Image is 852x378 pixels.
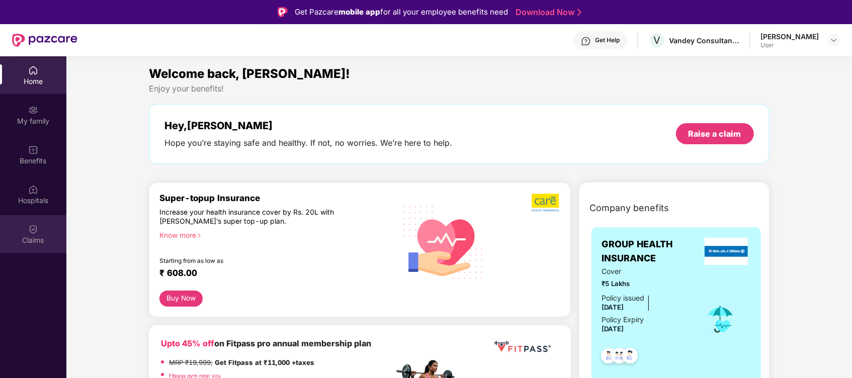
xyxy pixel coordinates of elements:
[161,338,214,348] b: Upto 45% off
[595,36,620,44] div: Get Help
[278,7,288,17] img: Logo
[159,257,351,264] div: Starting from as low as
[295,6,508,18] div: Get Pazcare for all your employee benefits need
[149,66,350,81] span: Welcome back, [PERSON_NAME]!
[618,345,642,369] img: svg+xml;base64,PHN2ZyB4bWxucz0iaHR0cDovL3d3dy53My5vcmcvMjAwMC9zdmciIHdpZHRoPSI0OC45NDMiIGhlaWdodD...
[215,358,314,366] strong: Get Fitpass at ₹11,000 +taxes
[149,83,769,94] div: Enjoy your benefits!
[602,314,644,325] div: Policy Expiry
[669,36,739,45] div: Vandey Consultancy Services Private limited
[159,291,203,307] button: Buy Now
[602,266,691,277] span: Cover
[602,293,644,304] div: Policy issued
[602,278,691,289] span: ₹5 Lakhs
[532,193,560,212] img: b5dec4f62d2307b9de63beb79f102df3.png
[196,233,202,238] span: right
[159,268,383,280] div: ₹ 608.00
[589,201,669,215] span: Company benefits
[28,105,38,115] img: svg+xml;base64,PHN2ZyB3aWR0aD0iMjAiIGhlaWdodD0iMjAiIHZpZXdCb3g9IjAgMCAyMCAyMCIgZmlsbD0ibm9uZSIgeG...
[395,193,491,291] img: svg+xml;base64,PHN2ZyB4bWxucz0iaHR0cDovL3d3dy53My5vcmcvMjAwMC9zdmciIHhtbG5zOnhsaW5rPSJodHRwOi8vd3...
[760,32,819,41] div: [PERSON_NAME]
[577,7,581,18] img: Stroke
[597,345,621,369] img: svg+xml;base64,PHN2ZyB4bWxucz0iaHR0cDovL3d3dy53My5vcmcvMjAwMC9zdmciIHdpZHRoPSI0OC45NDMiIGhlaWdodD...
[516,7,578,18] a: Download Now
[689,128,741,139] div: Raise a claim
[602,237,702,266] span: GROUP HEALTH INSURANCE
[492,337,553,356] img: fppp.png
[164,120,452,132] div: Hey, [PERSON_NAME]
[159,231,387,238] div: Know more
[602,303,624,311] span: [DATE]
[830,36,838,44] img: svg+xml;base64,PHN2ZyBpZD0iRHJvcGRvd24tMzJ4MzIiIHhtbG5zPSJodHRwOi8vd3d3LnczLm9yZy8yMDAwL3N2ZyIgd2...
[28,184,38,195] img: svg+xml;base64,PHN2ZyBpZD0iSG9zcGl0YWxzIiB4bWxucz0iaHR0cDovL3d3dy53My5vcmcvMjAwMC9zdmciIHdpZHRoPS...
[161,338,371,348] b: on Fitpass pro annual membership plan
[705,238,748,265] img: insurerLogo
[602,325,624,333] span: [DATE]
[704,303,737,336] img: icon
[169,358,213,366] del: MRP ₹19,999,
[159,208,350,226] div: Increase your health insurance cover by Rs. 20L with [PERSON_NAME]’s super top-up plan.
[164,138,452,148] div: Hope you’re staying safe and healthy. If not, no worries. We’re here to help.
[760,41,819,49] div: User
[607,345,632,369] img: svg+xml;base64,PHN2ZyB4bWxucz0iaHR0cDovL3d3dy53My5vcmcvMjAwMC9zdmciIHdpZHRoPSI0OC45MTUiIGhlaWdodD...
[28,65,38,75] img: svg+xml;base64,PHN2ZyBpZD0iSG9tZSIgeG1sbnM9Imh0dHA6Ly93d3cudzMub3JnLzIwMDAvc3ZnIiB3aWR0aD0iMjAiIG...
[12,34,77,47] img: New Pazcare Logo
[159,193,393,203] div: Super-topup Insurance
[28,145,38,155] img: svg+xml;base64,PHN2ZyBpZD0iQmVuZWZpdHMiIHhtbG5zPSJodHRwOi8vd3d3LnczLm9yZy8yMDAwL3N2ZyIgd2lkdGg9Ij...
[654,34,661,46] span: V
[581,36,591,46] img: svg+xml;base64,PHN2ZyBpZD0iSGVscC0zMngzMiIgeG1sbnM9Imh0dHA6Ly93d3cudzMub3JnLzIwMDAvc3ZnIiB3aWR0aD...
[338,7,380,17] strong: mobile app
[28,224,38,234] img: svg+xml;base64,PHN2ZyBpZD0iQ2xhaW0iIHhtbG5zPSJodHRwOi8vd3d3LnczLm9yZy8yMDAwL3N2ZyIgd2lkdGg9IjIwIi...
